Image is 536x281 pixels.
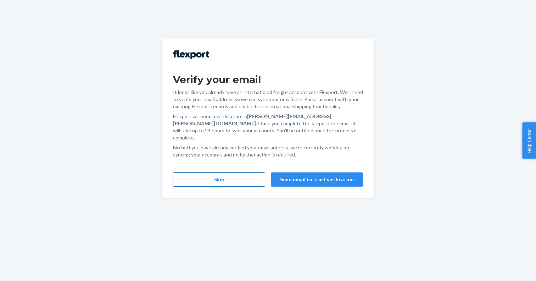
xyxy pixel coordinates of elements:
[173,113,363,141] p: Flexport will send a verification to . Once you complete the steps in the email, it will take up ...
[173,50,209,59] img: Flexport logo
[173,144,363,158] p: If you have already verified your email address, we're currently working on syncing your accounts...
[173,89,363,110] p: It looks like you already have an international freight account with Flexport. We'll need to veri...
[271,172,363,187] button: Send email to start verification
[173,73,363,86] h1: Verify your email
[173,172,265,187] button: Skip
[522,122,536,159] button: Help Center
[173,113,331,126] strong: [PERSON_NAME][EMAIL_ADDRESS][PERSON_NAME][DOMAIN_NAME]
[173,144,187,150] strong: Note:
